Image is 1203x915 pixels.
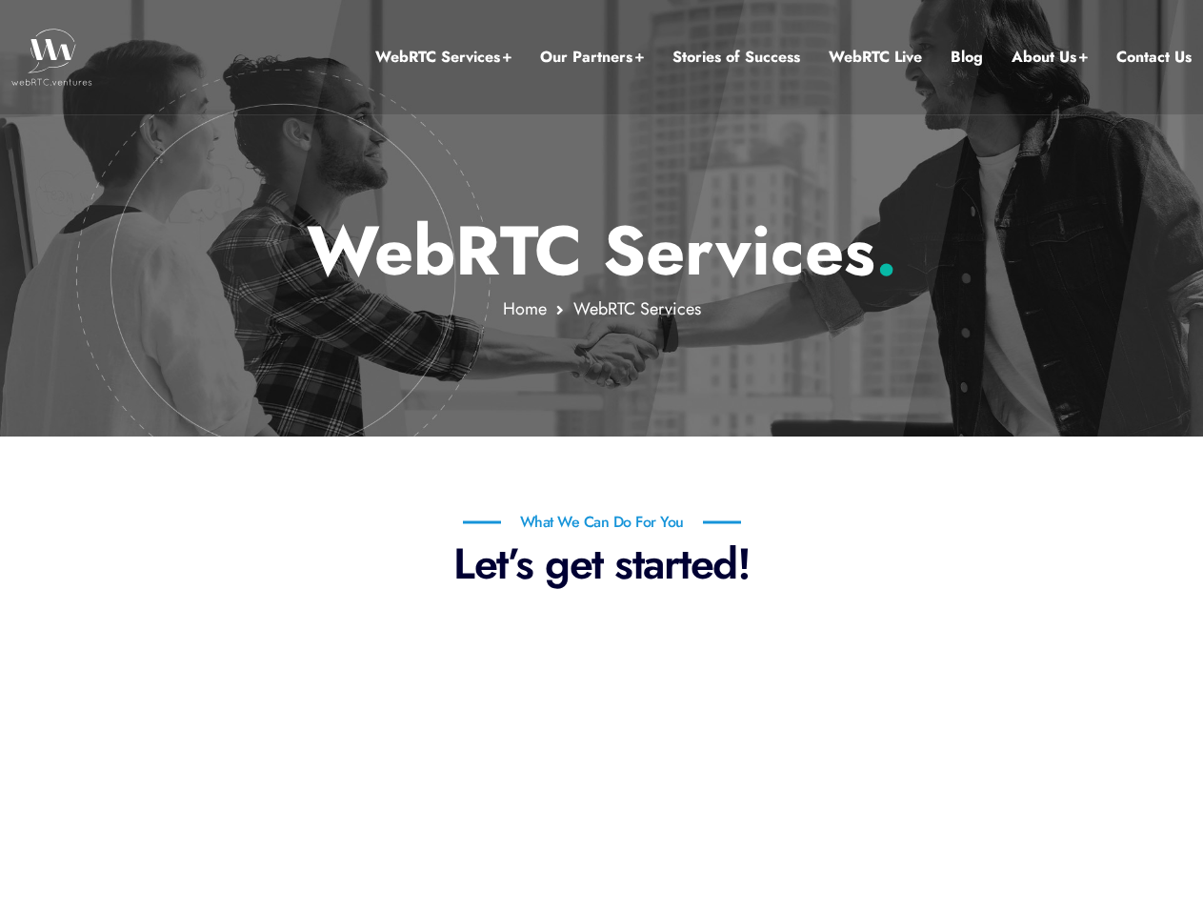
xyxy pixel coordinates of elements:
a: Blog [951,45,983,70]
p: WebRTC Services [44,210,1159,292]
a: WebRTC Services [375,45,511,70]
a: Contact Us [1116,45,1192,70]
span: WebRTC Services [573,296,701,321]
h6: What We Can Do For You [463,515,741,530]
img: WebRTC.ventures [11,29,92,86]
a: WebRTC Live [829,45,922,70]
p: Let’s get started! [45,538,1159,590]
span: . [875,201,897,300]
a: Stories of Success [672,45,800,70]
a: Home [503,296,547,321]
a: About Us [1012,45,1088,70]
a: Our Partners [540,45,644,70]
